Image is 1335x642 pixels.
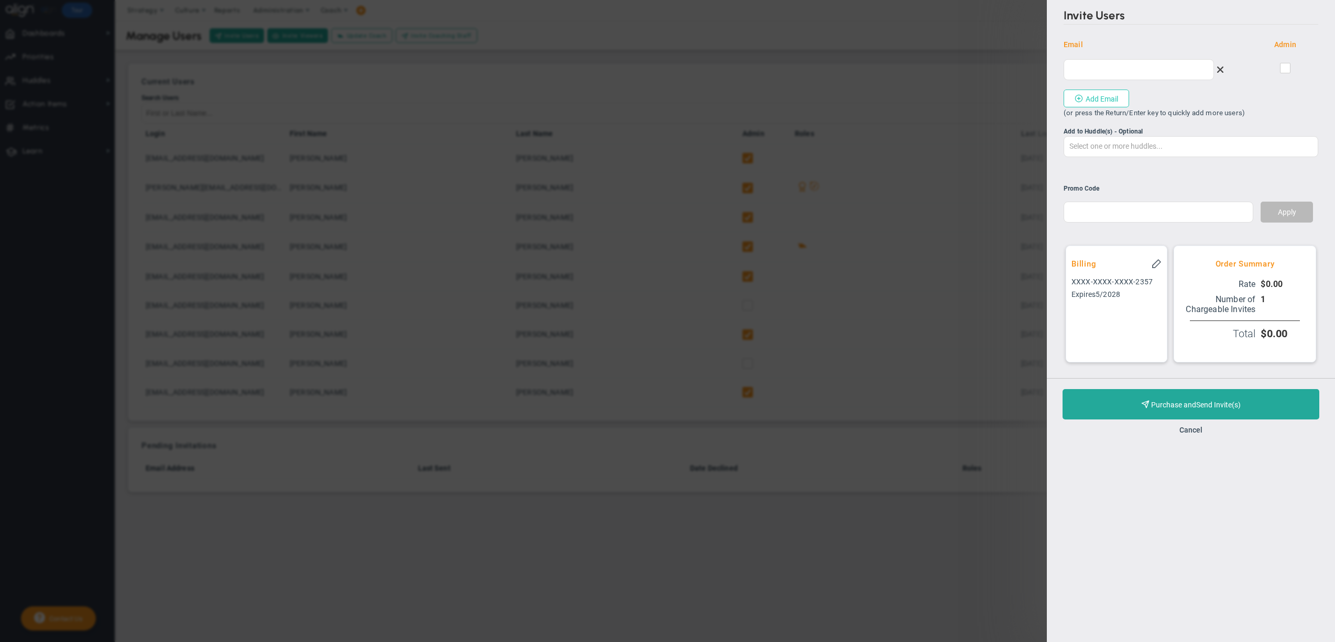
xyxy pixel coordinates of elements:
div: Select one or more Huddles... The invited User(s) will be added to the Huddle as a member. [1064,128,1318,135]
span: Send Invite(s) [1151,401,1241,409]
span: Expires [1071,290,1120,298]
span: Admin [1274,40,1296,50]
button: Apply [1261,202,1313,223]
h2: Invite Users [1064,8,1318,25]
button: Add Email [1064,90,1129,107]
span: (or press the Return/Enter key to quickly add more users) [1064,109,1245,117]
span: 5/2028 [1096,290,1120,298]
div: $ [1261,327,1305,340]
div: Promo Code [1064,184,1318,194]
span: 0.00 [1267,327,1288,340]
input: Add to Huddle(s) - Optional [1064,137,1318,156]
h3: Billing [1071,259,1162,269]
h3: Order Summary [1185,259,1305,269]
div: Number of Chargeable Invites [1185,294,1255,314]
span: XXXX-XXXX-XXXX-2357 [1071,278,1153,286]
span: 1 [1261,294,1265,304]
div: $ [1261,279,1305,289]
span: Email [1064,40,1176,50]
div: Rate [1185,279,1255,289]
button: Cancel [1179,426,1202,434]
span: 0.00 [1266,279,1283,289]
div: Total [1185,327,1255,340]
button: Purchase andSend Invite(s) [1063,389,1319,419]
span: Purchase and [1151,401,1196,409]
